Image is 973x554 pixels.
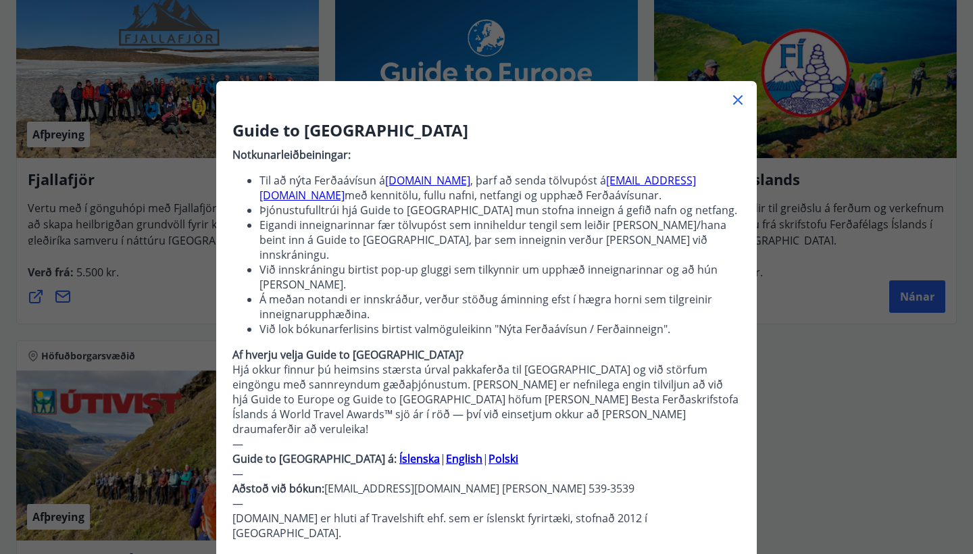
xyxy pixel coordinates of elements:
[489,451,518,466] a: Polski
[259,262,741,292] li: Við innskráningu birtist pop-up gluggi sem tilkynnir um upphæð inneignarinnar og að hún [PERSON_N...
[232,451,741,466] p: | |
[232,119,741,142] h3: Guide to [GEOGRAPHIC_DATA]
[232,496,741,511] p: —
[232,147,351,162] strong: Notkunarleiðbeiningar:
[232,481,324,496] strong: Aðstoð við bókun:
[232,362,741,436] p: Hjá okkur finnur þú heimsins stærsta úrval pakkaferða til [GEOGRAPHIC_DATA] og við störfum eingön...
[446,451,482,466] a: English
[399,451,440,466] a: Íslenska
[259,218,741,262] li: Eigandi inneignarinnar fær tölvupóst sem inniheldur tengil sem leiðir [PERSON_NAME]/hana beint in...
[259,173,696,203] a: [EMAIL_ADDRESS][DOMAIN_NAME]
[232,511,741,540] p: [DOMAIN_NAME] er hluti af Travelshift ehf. sem er íslenskt fyrirtæki, stofnað 2012 í [GEOGRAPHIC_...
[259,173,741,203] li: Til að nýta Ferðaávísun á , þarf að senda tölvupóst á með kennitölu, fullu nafni, netfangi og upp...
[232,347,464,362] strong: Af hverju velja Guide to [GEOGRAPHIC_DATA]?
[385,173,470,188] a: [DOMAIN_NAME]
[259,322,741,336] li: Við lok bókunarferlisins birtist valmöguleikinn "Nýta Ferðaávísun / Ferðainneign".
[232,451,397,466] strong: Guide to [GEOGRAPHIC_DATA] á:
[232,466,741,481] p: —
[232,481,741,496] p: [EMAIL_ADDRESS][DOMAIN_NAME] [PERSON_NAME] 539-3539
[259,292,741,322] li: Á meðan notandi er innskráður, verður stöðug áminning efst í hægra horni sem tilgreinir inneignar...
[232,436,741,451] p: —
[259,203,741,218] li: Þjónustufulltrúi hjá Guide to [GEOGRAPHIC_DATA] mun stofna inneign á gefið nafn og netfang.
